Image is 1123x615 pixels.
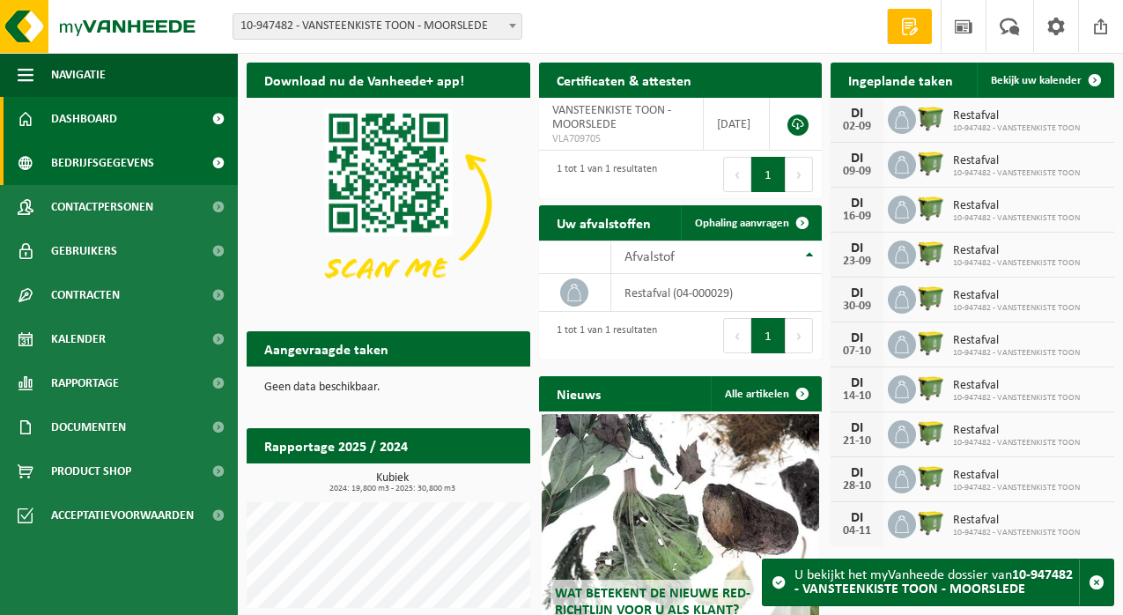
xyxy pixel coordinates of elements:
[953,303,1080,314] span: 10-947482 - VANSTEENKISTE TOON
[552,104,671,131] span: VANSTEENKISTE TOON - MOORSLEDE
[247,63,482,97] h2: Download nu de Vanheede+ app!
[51,97,117,141] span: Dashboard
[399,463,528,498] a: Bekijk rapportage
[839,390,875,403] div: 14-10
[916,148,946,178] img: WB-1100-HPE-GN-50
[51,53,106,97] span: Navigatie
[839,241,875,256] div: DI
[51,405,126,449] span: Documenten
[839,525,875,537] div: 04-11
[264,382,513,394] p: Geen data beschikbaar.
[953,334,1080,348] span: Restafval
[839,196,875,211] div: DI
[991,75,1082,86] span: Bekijk uw kalender
[51,141,154,185] span: Bedrijfsgegevens
[953,528,1080,538] span: 10-947482 - VANSTEENKISTE TOON
[711,376,820,411] a: Alle artikelen
[916,463,946,493] img: WB-1100-HPE-GN-50
[794,559,1079,605] div: U bekijkt het myVanheede dossier van
[539,63,709,97] h2: Certificaten & attesten
[953,199,1080,213] span: Restafval
[953,393,1080,404] span: 10-947482 - VANSTEENKISTE TOON
[953,213,1080,224] span: 10-947482 - VANSTEENKISTE TOON
[681,205,820,241] a: Ophaling aanvragen
[751,157,786,192] button: 1
[786,157,813,192] button: Next
[839,435,875,448] div: 21-10
[247,98,530,310] img: Download de VHEPlus App
[839,421,875,435] div: DI
[953,258,1080,269] span: 10-947482 - VANSTEENKISTE TOON
[953,424,1080,438] span: Restafval
[695,218,789,229] span: Ophaling aanvragen
[916,418,946,448] img: WB-1100-HPE-GN-50
[51,493,194,537] span: Acceptatievoorwaarden
[839,466,875,480] div: DI
[51,273,120,317] span: Contracten
[839,286,875,300] div: DI
[916,103,946,133] img: WB-1100-HPE-GN-50
[839,121,875,133] div: 02-09
[916,328,946,358] img: WB-1100-HPE-GN-50
[953,348,1080,359] span: 10-947482 - VANSTEENKISTE TOON
[831,63,971,97] h2: Ingeplande taken
[548,155,657,194] div: 1 tot 1 van 1 resultaten
[611,274,823,312] td: restafval (04-000029)
[953,168,1080,179] span: 10-947482 - VANSTEENKISTE TOON
[255,472,530,493] h3: Kubiek
[51,317,106,361] span: Kalender
[539,376,618,411] h2: Nieuws
[539,205,669,240] h2: Uw afvalstoffen
[786,318,813,353] button: Next
[953,483,1080,493] span: 10-947482 - VANSTEENKISTE TOON
[839,166,875,178] div: 09-09
[839,511,875,525] div: DI
[51,229,117,273] span: Gebruikers
[953,154,1080,168] span: Restafval
[51,185,153,229] span: Contactpersonen
[953,109,1080,123] span: Restafval
[794,568,1073,596] strong: 10-947482 - VANSTEENKISTE TOON - MOORSLEDE
[839,107,875,121] div: DI
[839,211,875,223] div: 16-09
[51,361,119,405] span: Rapportage
[51,449,131,493] span: Product Shop
[953,438,1080,448] span: 10-947482 - VANSTEENKISTE TOON
[723,318,751,353] button: Previous
[839,300,875,313] div: 30-09
[751,318,786,353] button: 1
[255,485,530,493] span: 2024: 19,800 m3 - 2025: 30,800 m3
[723,157,751,192] button: Previous
[916,238,946,268] img: WB-1100-HPE-GN-50
[247,331,406,366] h2: Aangevraagde taken
[839,331,875,345] div: DI
[704,98,771,151] td: [DATE]
[233,14,521,39] span: 10-947482 - VANSTEENKISTE TOON - MOORSLEDE
[839,256,875,268] div: 23-09
[977,63,1112,98] a: Bekijk uw kalender
[548,316,657,355] div: 1 tot 1 van 1 resultaten
[916,508,946,537] img: WB-1100-HPE-GN-50
[953,514,1080,528] span: Restafval
[839,480,875,493] div: 28-10
[953,379,1080,393] span: Restafval
[916,193,946,223] img: WB-1100-HPE-GN-50
[916,283,946,313] img: WB-1100-HPE-GN-50
[953,289,1080,303] span: Restafval
[839,345,875,358] div: 07-10
[233,13,522,40] span: 10-947482 - VANSTEENKISTE TOON - MOORSLEDE
[839,152,875,166] div: DI
[552,132,690,146] span: VLA709705
[953,123,1080,134] span: 10-947482 - VANSTEENKISTE TOON
[624,250,675,264] span: Afvalstof
[247,428,425,463] h2: Rapportage 2025 / 2024
[953,469,1080,483] span: Restafval
[953,244,1080,258] span: Restafval
[839,376,875,390] div: DI
[916,373,946,403] img: WB-1100-HPE-GN-50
